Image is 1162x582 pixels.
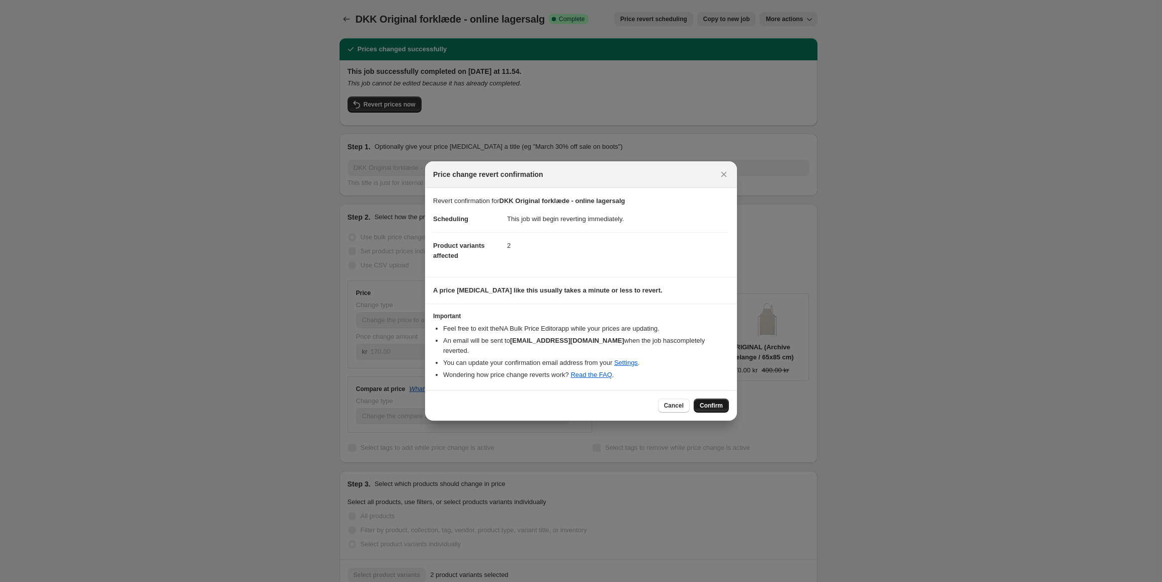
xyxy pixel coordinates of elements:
li: You can update your confirmation email address from your . [443,358,729,368]
a: Settings [614,359,638,366]
h3: Important [433,312,729,320]
span: Price change revert confirmation [433,169,543,179]
p: Revert confirmation for [433,196,729,206]
b: [EMAIL_ADDRESS][DOMAIN_NAME] [510,337,624,344]
li: Wondering how price change reverts work? . [443,370,729,380]
button: Cancel [658,399,690,413]
dd: 2 [507,232,729,259]
b: DKK Original forklæde - online lagersalg [500,197,625,205]
li: An email will be sent to when the job has completely reverted . [443,336,729,356]
button: Confirm [694,399,729,413]
span: Scheduling [433,215,468,223]
span: Product variants affected [433,242,485,259]
li: Feel free to exit the NA Bulk Price Editor app while your prices are updating. [443,324,729,334]
span: Confirm [700,402,723,410]
button: Close [717,167,731,181]
dd: This job will begin reverting immediately. [507,206,729,232]
a: Read the FAQ [570,371,612,378]
span: Cancel [664,402,684,410]
b: A price [MEDICAL_DATA] like this usually takes a minute or less to revert. [433,286,662,294]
